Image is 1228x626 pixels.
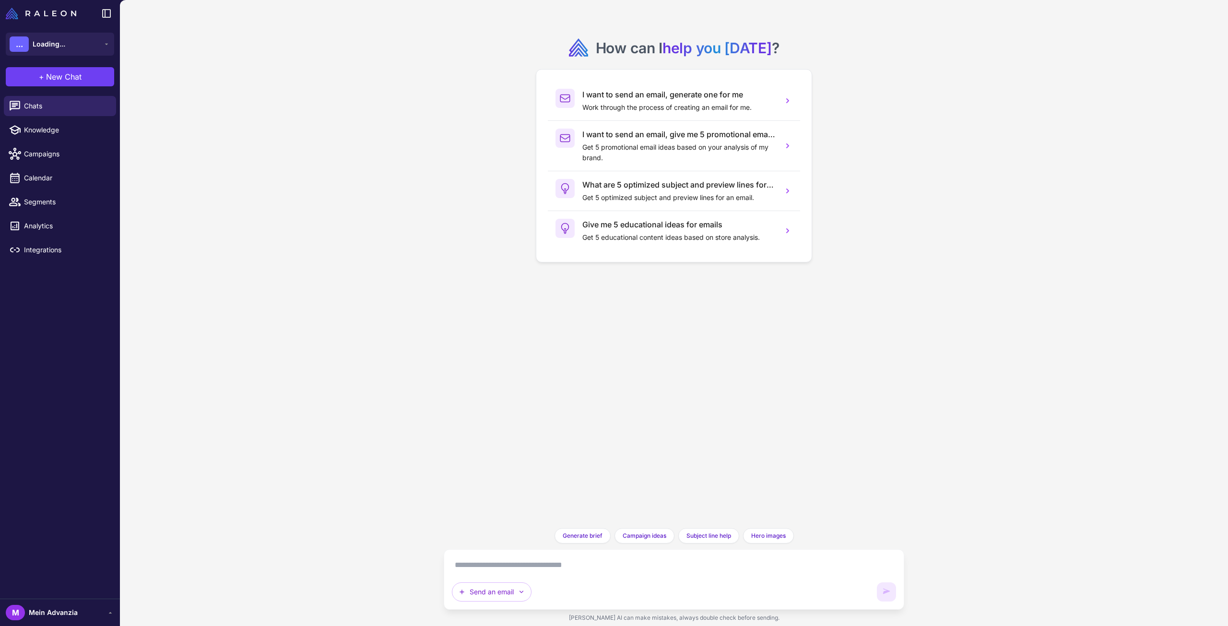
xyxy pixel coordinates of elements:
[596,38,779,58] h2: How can I ?
[686,532,731,540] span: Subject line help
[4,120,116,140] a: Knowledge
[24,101,108,111] span: Chats
[614,528,674,543] button: Campaign ideas
[4,240,116,260] a: Integrations
[751,532,786,540] span: Hero images
[582,129,775,140] h3: I want to send an email, give me 5 promotional email ideas.
[24,245,108,255] span: Integrations
[24,173,108,183] span: Calendar
[4,168,116,188] a: Calendar
[743,528,794,543] button: Hero images
[563,532,602,540] span: Generate brief
[24,221,108,231] span: Analytics
[582,142,775,163] p: Get 5 promotional email ideas based on your analysis of my brand.
[6,605,25,620] div: M
[4,96,116,116] a: Chats
[24,149,108,159] span: Campaigns
[24,197,108,207] span: Segments
[6,67,114,86] button: +New Chat
[6,33,114,56] button: ...Loading...
[6,8,76,19] img: Raleon Logo
[678,528,739,543] button: Subject line help
[582,192,775,203] p: Get 5 optimized subject and preview lines for an email.
[444,610,904,626] div: [PERSON_NAME] AI can make mistakes, always double check before sending.
[46,71,82,83] span: New Chat
[4,144,116,164] a: Campaigns
[24,125,108,135] span: Knowledge
[4,192,116,212] a: Segments
[582,89,775,100] h3: I want to send an email, generate one for me
[10,36,29,52] div: ...
[555,528,611,543] button: Generate brief
[582,219,775,230] h3: Give me 5 educational ideas for emails
[582,232,775,243] p: Get 5 educational content ideas based on store analysis.
[29,607,78,618] span: Mein Advanzia
[582,102,775,113] p: Work through the process of creating an email for me.
[662,39,772,57] span: help you [DATE]
[582,179,775,190] h3: What are 5 optimized subject and preview lines for an email?
[452,582,531,602] button: Send an email
[623,532,666,540] span: Campaign ideas
[39,71,44,83] span: +
[33,39,65,49] span: Loading...
[4,216,116,236] a: Analytics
